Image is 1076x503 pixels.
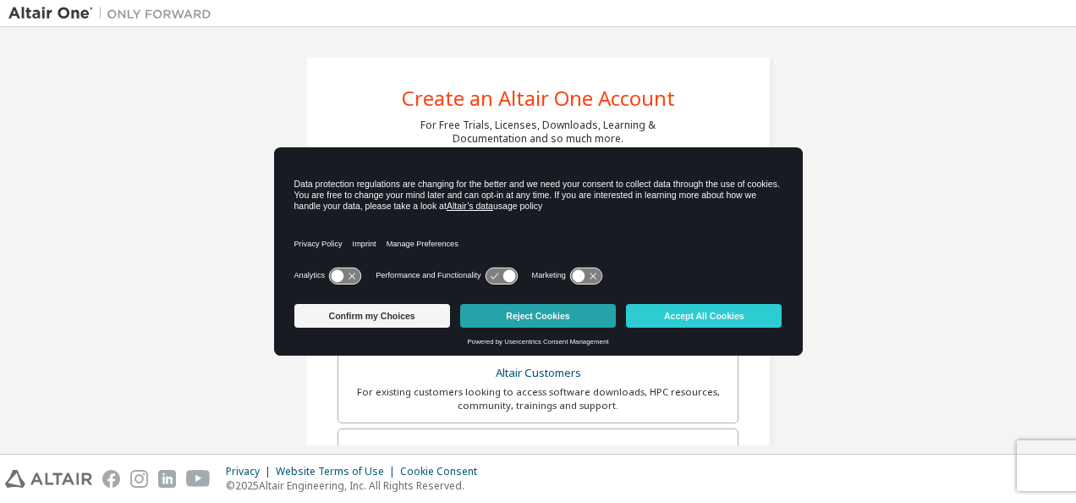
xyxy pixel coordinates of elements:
div: For existing customers looking to access software downloads, HPC resources, community, trainings ... [349,385,727,412]
div: Website Terms of Use [276,465,400,478]
div: Privacy [226,465,276,478]
img: youtube.svg [186,470,211,488]
p: © 2025 Altair Engineering, Inc. All Rights Reserved. [226,478,487,493]
div: Students [349,439,727,463]
div: For Free Trials, Licenses, Downloads, Learning & Documentation and so much more. [420,119,656,146]
img: Altair One [8,5,220,22]
img: instagram.svg [130,470,148,488]
img: linkedin.svg [158,470,176,488]
div: Altair Customers [349,362,727,385]
img: facebook.svg [102,470,120,488]
img: altair_logo.svg [5,470,92,488]
div: Create an Altair One Account [402,88,675,108]
div: Cookie Consent [400,465,487,478]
